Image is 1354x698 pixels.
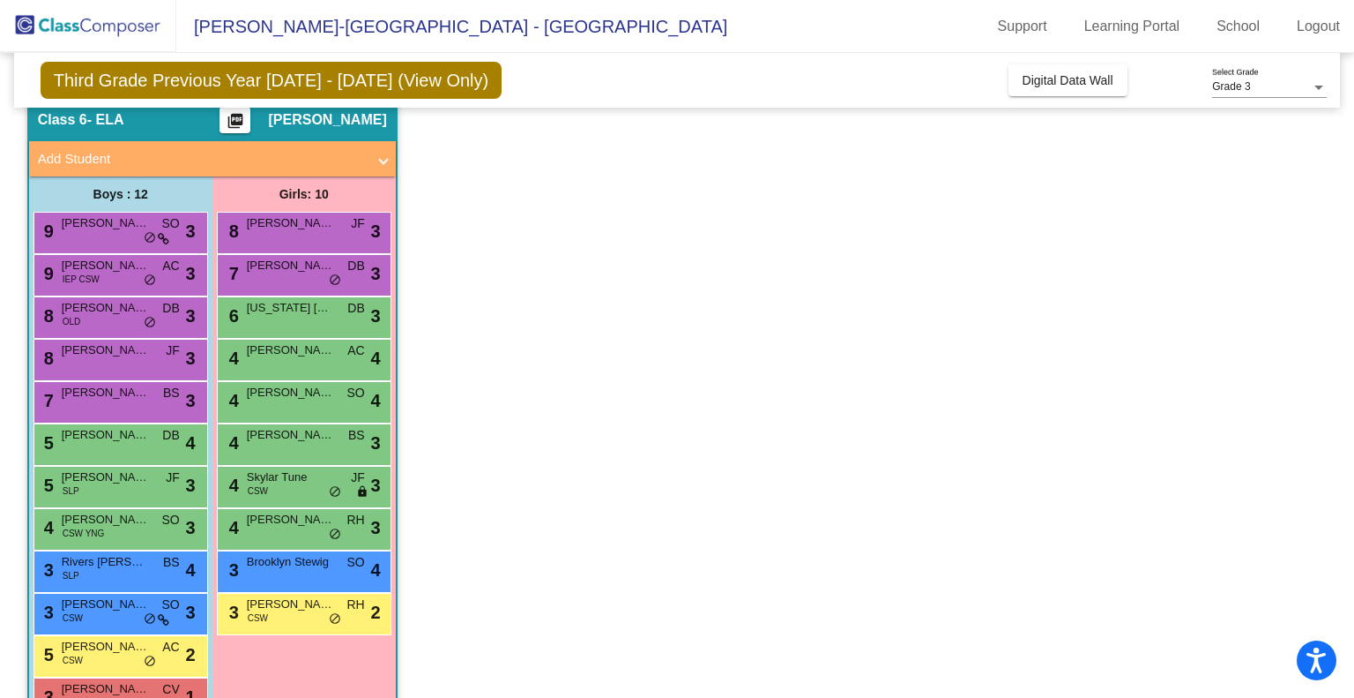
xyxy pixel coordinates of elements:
[186,260,196,287] span: 3
[247,299,335,317] span: [US_STATE] [PERSON_NAME]
[62,511,150,529] span: [PERSON_NAME] Brand
[62,638,150,656] span: [PERSON_NAME]
[247,511,335,529] span: [PERSON_NAME]
[346,384,364,402] span: SO
[63,527,105,540] span: CSW YNG
[346,596,364,614] span: RH
[371,599,381,626] span: 2
[248,612,268,625] span: CSW
[161,596,179,614] span: SO
[63,315,81,328] span: OLD
[247,553,335,571] span: Brooklyn Stewig
[186,599,196,626] span: 3
[62,553,150,571] span: Rivers [PERSON_NAME]
[1202,12,1274,41] a: School
[62,426,150,444] span: [PERSON_NAME]
[225,476,239,495] span: 4
[29,141,396,176] mat-expansion-panel-header: Add Student
[329,528,341,542] span: do_not_disturb_alt
[144,316,156,330] span: do_not_disturb_alt
[166,469,180,487] span: JF
[1070,12,1194,41] a: Learning Portal
[212,176,396,212] div: Girls: 10
[1283,12,1354,41] a: Logout
[144,231,156,245] span: do_not_disturb_alt
[371,387,381,414] span: 4
[40,349,54,368] span: 8
[225,306,239,326] span: 6
[40,433,54,453] span: 5
[40,645,54,664] span: 5
[40,476,54,495] span: 5
[346,553,364,572] span: SO
[38,111,87,129] span: Class 6
[63,654,83,667] span: CSW
[40,391,54,410] span: 7
[1008,64,1127,96] button: Digital Data Wall
[41,62,502,99] span: Third Grade Previous Year [DATE] - [DATE] (View Only)
[144,612,156,627] span: do_not_disturb_alt
[62,596,150,613] span: [PERSON_NAME]
[40,518,54,537] span: 4
[225,112,246,137] mat-icon: picture_as_pdf
[186,557,196,583] span: 4
[984,12,1061,41] a: Support
[63,569,79,582] span: SLP
[161,511,179,529] span: SO
[162,426,179,445] span: DB
[247,426,335,444] span: [PERSON_NAME]
[186,387,196,414] span: 3
[62,469,150,486] span: [PERSON_NAME] [PERSON_NAME]
[247,469,335,486] span: Skylar Tune
[371,557,381,583] span: 4
[371,260,381,287] span: 3
[371,472,381,499] span: 3
[225,264,239,283] span: 7
[225,518,239,537] span: 4
[162,638,179,657] span: AC
[87,111,124,129] span: - ELA
[247,341,335,359] span: [PERSON_NAME]
[40,603,54,622] span: 3
[247,214,335,232] span: [PERSON_NAME]
[186,472,196,499] span: 3
[166,341,180,360] span: JF
[346,511,364,529] span: RH
[247,257,335,274] span: [PERSON_NAME]
[347,299,364,318] span: DB
[225,433,239,453] span: 4
[268,111,386,129] span: [PERSON_NAME]
[63,273,100,286] span: IEP CSW
[40,221,54,241] span: 9
[329,485,341,499] span: do_not_disturb_alt
[161,214,179,233] span: SO
[348,426,365,445] span: BS
[176,12,727,41] span: [PERSON_NAME]-[GEOGRAPHIC_DATA] - [GEOGRAPHIC_DATA]
[347,341,364,360] span: AC
[371,218,381,244] span: 3
[62,257,150,274] span: [PERSON_NAME]
[247,384,335,402] span: [PERSON_NAME]
[225,603,239,622] span: 3
[186,345,196,372] span: 3
[40,306,54,326] span: 8
[186,430,196,456] span: 4
[186,303,196,329] span: 3
[186,218,196,244] span: 3
[62,299,150,317] span: [PERSON_NAME]
[371,430,381,456] span: 3
[219,107,250,133] button: Print Students Details
[162,257,179,275] span: AC
[356,485,368,499] span: lock
[162,299,179,318] span: DB
[63,612,83,625] span: CSW
[144,655,156,669] span: do_not_disturb_alt
[329,274,341,288] span: do_not_disturb_alt
[62,680,150,698] span: [PERSON_NAME]
[38,149,366,169] mat-panel-title: Add Student
[371,303,381,329] span: 3
[1023,73,1113,87] span: Digital Data Wall
[1212,80,1250,93] span: Grade 3
[225,391,239,410] span: 4
[347,257,364,275] span: DB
